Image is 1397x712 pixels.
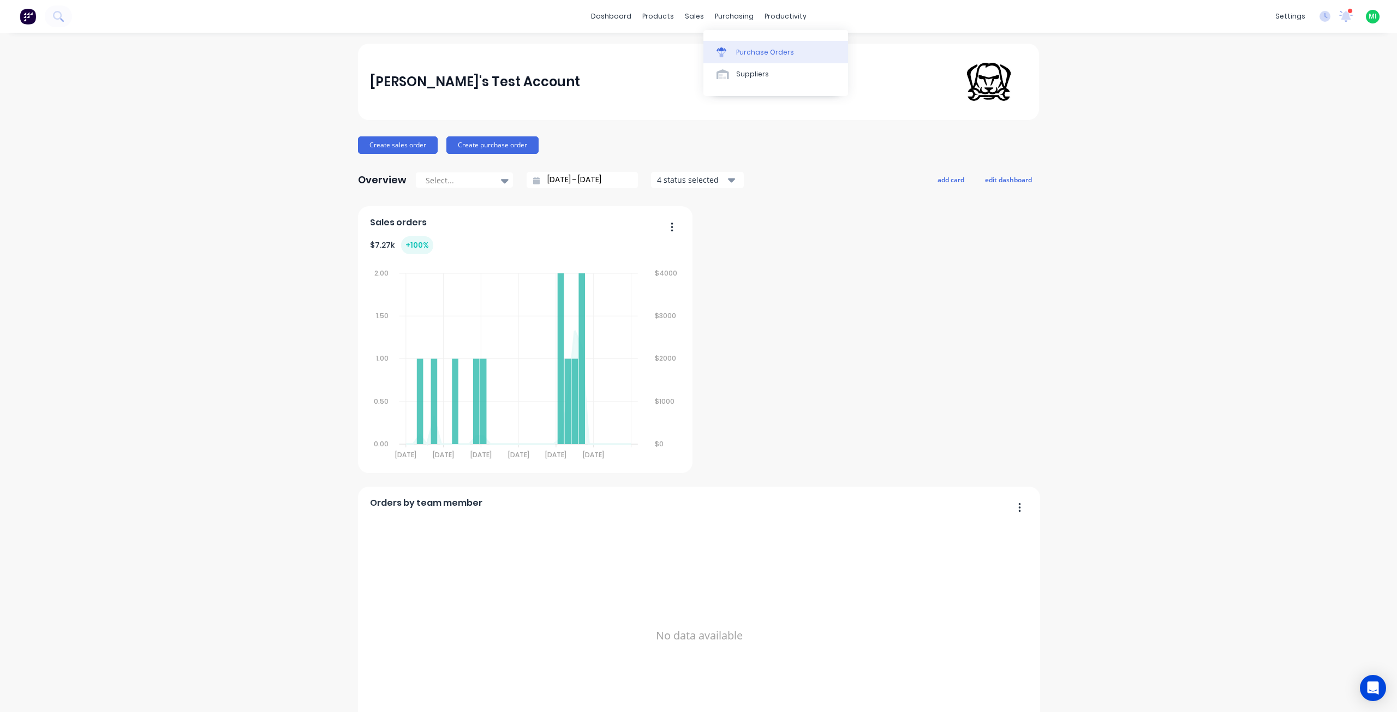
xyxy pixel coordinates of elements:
tspan: $1000 [655,397,674,406]
tspan: 0.50 [373,397,388,406]
div: [PERSON_NAME]'s Test Account [370,71,580,93]
div: $ 7.27k [370,236,433,254]
div: Suppliers [736,69,769,79]
div: Overview [358,169,407,191]
tspan: 0.00 [373,439,388,448]
span: MI [1369,11,1377,21]
tspan: 1.00 [375,354,388,363]
div: settings [1270,8,1311,25]
div: purchasing [709,8,759,25]
a: Purchase Orders [703,41,848,63]
div: sales [679,8,709,25]
button: edit dashboard [978,172,1039,187]
div: productivity [759,8,812,25]
div: 4 status selected [657,174,726,186]
a: Suppliers [703,63,848,85]
tspan: 2.00 [374,268,388,278]
div: Purchase Orders [736,47,794,57]
tspan: [DATE] [433,450,454,459]
div: products [637,8,679,25]
tspan: [DATE] [508,450,529,459]
img: Maricar's Test Account [951,44,1027,120]
tspan: [DATE] [545,450,566,459]
button: 4 status selected [651,172,744,188]
button: Create sales order [358,136,438,154]
tspan: $3000 [655,311,676,320]
tspan: [DATE] [583,450,604,459]
img: Factory [20,8,36,25]
span: Orders by team member [370,496,482,510]
tspan: [DATE] [470,450,492,459]
tspan: 1.50 [375,311,388,320]
tspan: [DATE] [395,450,416,459]
button: Create purchase order [446,136,539,154]
a: dashboard [586,8,637,25]
tspan: $0 [655,439,664,448]
div: Open Intercom Messenger [1360,675,1386,701]
tspan: $4000 [655,268,677,278]
tspan: $2000 [655,354,676,363]
button: add card [930,172,971,187]
div: + 100 % [401,236,433,254]
span: Sales orders [370,216,427,229]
